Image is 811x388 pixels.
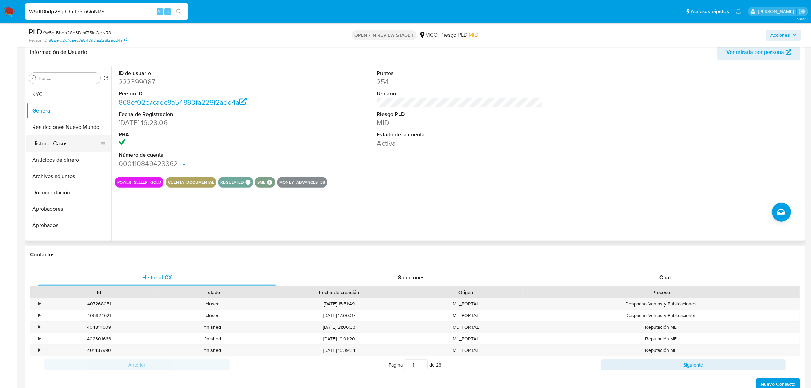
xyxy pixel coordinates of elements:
[119,110,284,118] dt: Fecha de Registración
[26,168,111,184] button: Archivos adjuntos
[269,345,409,356] div: [DATE] 15:39:34
[523,345,800,356] div: Reputación ME
[797,16,808,21] span: 3.163.0
[691,8,729,15] span: Accesos rápidos
[274,289,404,296] div: Fecha de creación
[156,322,269,333] div: finished
[47,289,151,296] div: Id
[377,70,542,77] dt: Puntos
[469,31,479,39] span: MID
[398,273,425,281] span: Soluciones
[42,29,111,36] span: # W5dtBbdp28q3DmfP5loQoNR8
[26,86,111,103] button: KYC
[119,118,284,128] dd: [DATE] 16:28:06
[377,110,542,118] dt: Riesgo PLD
[26,184,111,201] button: Documentación
[26,103,111,119] button: General
[49,37,127,43] a: 868ef02c7caec8a54893fa228f2add4a
[42,345,156,356] div: 401487990
[799,8,806,15] a: Salir
[523,310,800,321] div: Despacho Ventas y Publicaciones
[758,8,796,15] p: marcela.perdomo@mercadolibre.com.co
[119,131,284,138] dt: RBA
[269,333,409,344] div: [DATE] 19:01:20
[726,44,784,60] span: Ver mirada por persona
[377,77,542,87] dd: 254
[770,30,790,41] span: Acciones
[119,151,284,159] dt: Número de cuenta
[156,298,269,310] div: closed
[523,333,800,344] div: Reputación ME
[30,49,87,56] h1: Información de Usuario
[414,289,518,296] div: Origen
[38,301,40,307] div: •
[38,347,40,354] div: •
[38,75,98,81] input: Buscar
[269,310,409,321] div: [DATE] 17:00:37
[377,138,542,148] dd: Activa
[119,77,284,87] dd: 222399087
[377,131,542,138] dt: Estado de la cuenta
[32,75,37,81] button: Buscar
[601,359,786,370] button: Siguiente
[389,359,441,370] span: Página de
[717,44,800,60] button: Ver mirada por persona
[352,30,416,40] p: OPEN - IN REVIEW STAGE I
[441,31,479,39] span: Riesgo PLD:
[167,8,169,15] span: s
[156,310,269,321] div: closed
[659,273,671,281] span: Chat
[436,361,441,368] span: 23
[409,345,523,356] div: ML_PORTAL
[377,118,542,128] dd: MID
[38,335,40,342] div: •
[42,310,156,321] div: 405924621
[409,310,523,321] div: ML_PORTAL
[269,322,409,333] div: [DATE] 21:06:33
[523,322,800,333] div: Reputación ME
[42,298,156,310] div: 407268051
[25,7,188,16] input: Buscar usuario o caso...
[269,298,409,310] div: [DATE] 15:51:49
[377,90,542,98] dt: Usuario
[26,152,111,168] button: Anticipos de dinero
[172,7,186,16] button: search-icon
[26,234,111,250] button: CBT
[26,135,106,152] button: Historial Casos
[419,31,438,39] div: MCO
[523,298,800,310] div: Despacho Ventas y Publicaciones
[527,289,795,296] div: Proceso
[29,37,47,43] b: Person ID
[409,333,523,344] div: ML_PORTAL
[42,333,156,344] div: 402301666
[119,97,247,107] a: 868ef02c7caec8a54893fa228f2add4a
[160,289,264,296] div: Estado
[766,30,801,41] button: Acciones
[30,251,800,258] h1: Contactos
[156,333,269,344] div: finished
[157,8,163,15] span: Alt
[42,322,156,333] div: 404814609
[38,324,40,330] div: •
[142,273,172,281] span: Historial CX
[38,312,40,319] div: •
[736,9,742,14] a: Notificaciones
[26,217,111,234] button: Aprobados
[156,345,269,356] div: finished
[44,359,230,370] button: Anterior
[119,70,284,77] dt: ID de usuario
[26,119,111,135] button: Restricciones Nuevo Mundo
[119,90,284,98] dt: Person ID
[119,159,284,168] dd: 000110849423362
[29,26,42,37] b: PLD
[26,201,111,217] button: Aprobadores
[409,322,523,333] div: ML_PORTAL
[409,298,523,310] div: ML_PORTAL
[103,75,109,83] button: Volver al orden por defecto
